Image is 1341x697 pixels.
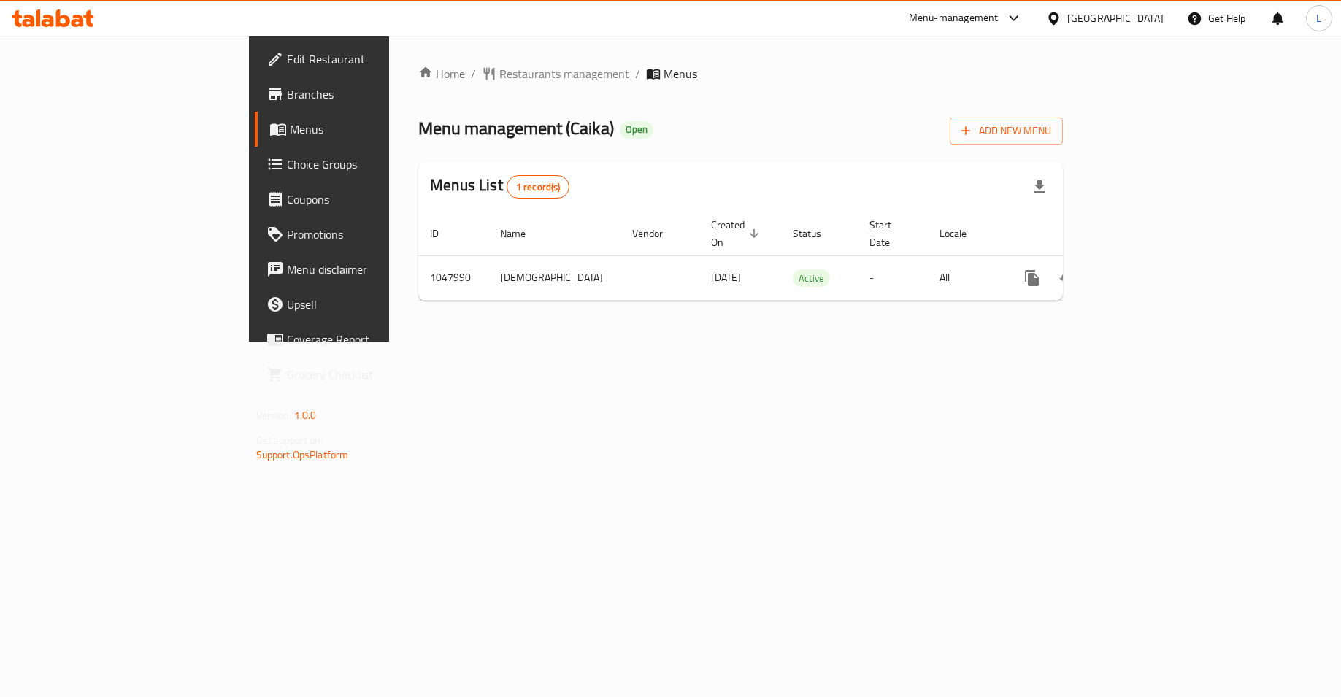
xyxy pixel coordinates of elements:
a: Coupons [255,182,473,217]
span: Status [793,225,840,242]
div: Active [793,269,830,287]
span: Menu management ( Caika ) [418,112,614,145]
nav: breadcrumb [418,65,1063,82]
span: Edit Restaurant [287,50,461,68]
div: Export file [1022,169,1057,204]
li: / [635,65,640,82]
a: Restaurants management [482,65,629,82]
a: Branches [255,77,473,112]
span: Promotions [287,226,461,243]
td: - [858,255,928,300]
span: 1.0.0 [294,406,317,425]
span: 1 record(s) [507,180,569,194]
span: Menus [290,120,461,138]
span: Add New Menu [961,122,1051,140]
span: Coupons [287,190,461,208]
span: Menus [664,65,697,82]
span: Vendor [632,225,682,242]
td: All [928,255,1003,300]
span: L [1316,10,1321,26]
div: [GEOGRAPHIC_DATA] [1067,10,1164,26]
span: Upsell [287,296,461,313]
a: Choice Groups [255,147,473,182]
span: Locale [940,225,985,242]
span: Branches [287,85,461,103]
span: Version: [256,406,292,425]
th: Actions [1003,212,1167,256]
table: enhanced table [418,212,1167,301]
button: more [1015,261,1050,296]
li: / [471,65,476,82]
span: Choice Groups [287,155,461,173]
span: Created On [711,216,764,251]
span: Start Date [869,216,910,251]
a: Grocery Checklist [255,357,473,392]
span: Restaurants management [499,65,629,82]
div: Menu-management [909,9,999,27]
span: Name [500,225,545,242]
a: Promotions [255,217,473,252]
span: ID [430,225,458,242]
span: Menu disclaimer [287,261,461,278]
td: [DEMOGRAPHIC_DATA] [488,255,620,300]
span: Open [620,123,653,136]
div: Open [620,121,653,139]
a: Menu disclaimer [255,252,473,287]
a: Upsell [255,287,473,322]
span: Active [793,270,830,287]
h2: Menus List [430,174,569,199]
a: Menus [255,112,473,147]
a: Coverage Report [255,322,473,357]
span: [DATE] [711,268,741,287]
span: Get support on: [256,431,323,450]
a: Edit Restaurant [255,42,473,77]
button: Add New Menu [950,118,1063,145]
span: Coverage Report [287,331,461,348]
div: Total records count [507,175,570,199]
a: Support.OpsPlatform [256,445,349,464]
span: Grocery Checklist [287,366,461,383]
button: Change Status [1050,261,1085,296]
